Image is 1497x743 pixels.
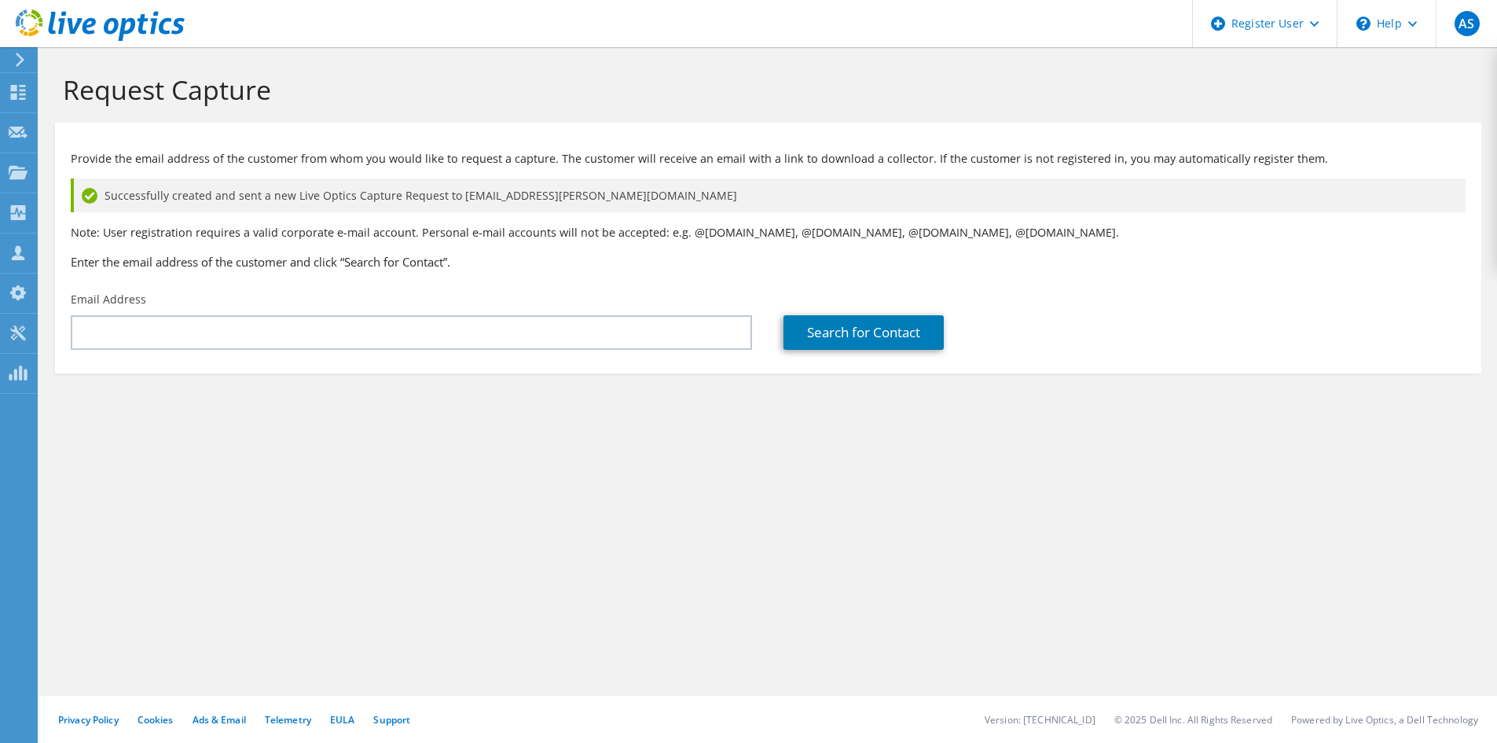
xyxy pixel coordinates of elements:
[71,292,146,307] label: Email Address
[373,713,410,726] a: Support
[71,253,1466,270] h3: Enter the email address of the customer and click “Search for Contact”.
[71,224,1466,241] p: Note: User registration requires a valid corporate e-mail account. Personal e-mail accounts will ...
[138,713,174,726] a: Cookies
[1291,713,1478,726] li: Powered by Live Optics, a Dell Technology
[1356,17,1370,31] svg: \n
[71,150,1466,167] p: Provide the email address of the customer from whom you would like to request a capture. The cust...
[985,713,1095,726] li: Version: [TECHNICAL_ID]
[63,73,1466,106] h1: Request Capture
[58,713,119,726] a: Privacy Policy
[783,315,944,350] a: Search for Contact
[1114,713,1272,726] li: © 2025 Dell Inc. All Rights Reserved
[105,187,737,204] span: Successfully created and sent a new Live Optics Capture Request to [EMAIL_ADDRESS][PERSON_NAME][D...
[330,713,354,726] a: EULA
[265,713,311,726] a: Telemetry
[193,713,246,726] a: Ads & Email
[1455,11,1480,36] span: AS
